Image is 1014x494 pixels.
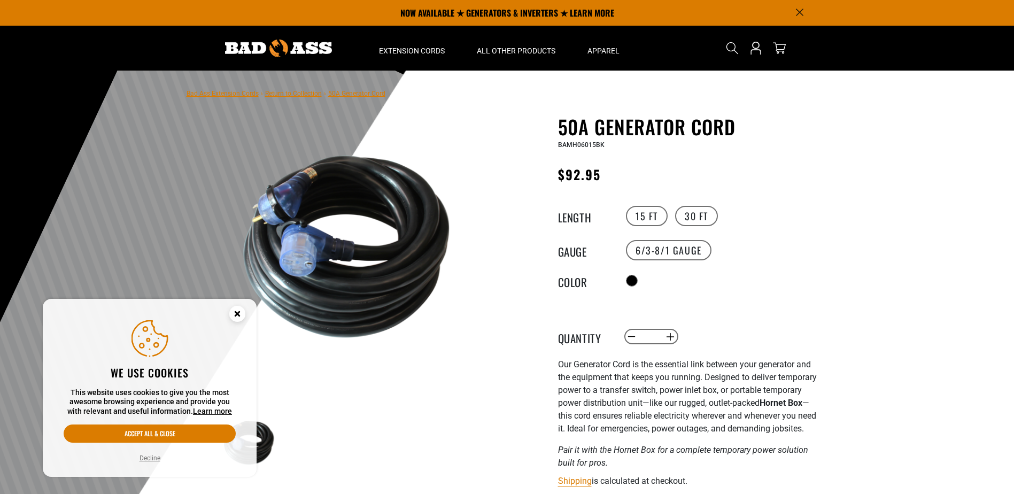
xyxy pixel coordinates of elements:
a: Learn more [193,407,232,415]
strong: Hornet Box [760,398,802,408]
p: Our Generator Cord is the essential link between your generator and the equipment that keeps you ... [558,358,820,435]
label: Quantity [558,330,612,344]
span: BAMH06015BK [558,141,605,149]
img: Bad Ass Extension Cords [225,40,332,57]
button: Decline [136,453,164,464]
summary: Extension Cords [363,26,461,71]
span: Apparel [587,46,620,56]
span: $92.95 [558,165,601,184]
aside: Cookie Consent [43,299,257,477]
span: Extension Cords [379,46,445,56]
span: › [261,90,263,97]
p: This website uses cookies to give you the most awesome browsing experience and provide you with r... [64,388,236,416]
span: › [324,90,326,97]
span: 50A Generator Cord [328,90,385,97]
div: is calculated at checkout. [558,474,820,488]
button: Accept all & close [64,424,236,443]
h1: 50A Generator Cord [558,115,820,138]
legend: Gauge [558,243,612,257]
nav: breadcrumbs [187,87,385,99]
label: 6/3-8/1 Gauge [626,240,711,260]
summary: Search [724,40,741,57]
summary: Apparel [571,26,636,71]
a: Shipping [558,476,592,486]
a: Return to Collection [265,90,322,97]
label: 30 FT [675,206,718,226]
h2: We use cookies [64,366,236,380]
span: All Other Products [477,46,555,56]
label: 15 FT [626,206,668,226]
legend: Color [558,274,612,288]
summary: All Other Products [461,26,571,71]
em: Pair it with the Hornet Box for a complete temporary power solution built for pros. [558,445,808,468]
legend: Length [558,209,612,223]
a: Bad Ass Extension Cords [187,90,259,97]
